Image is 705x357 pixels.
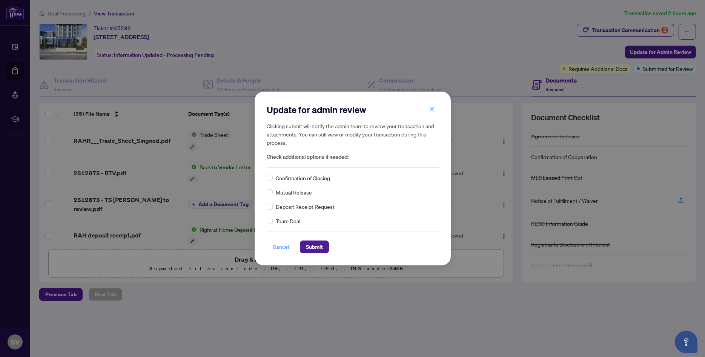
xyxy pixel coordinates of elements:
h2: Update for admin review [267,104,439,116]
span: Submit [306,241,323,253]
button: Submit [300,241,329,253]
span: close [429,107,435,112]
button: Cancel [267,241,295,253]
span: Deposit Receipt Request [276,202,335,211]
span: Mutual Release [276,188,312,196]
span: Cancel [273,241,289,253]
h5: Clicking submit will notify the admin team to review your transaction and attachments. You can st... [267,122,439,147]
span: Check additional options if needed: [267,153,439,161]
span: Confirmation of Closing [276,174,330,182]
button: Open asap [675,331,697,353]
span: Team Deal [276,217,300,225]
